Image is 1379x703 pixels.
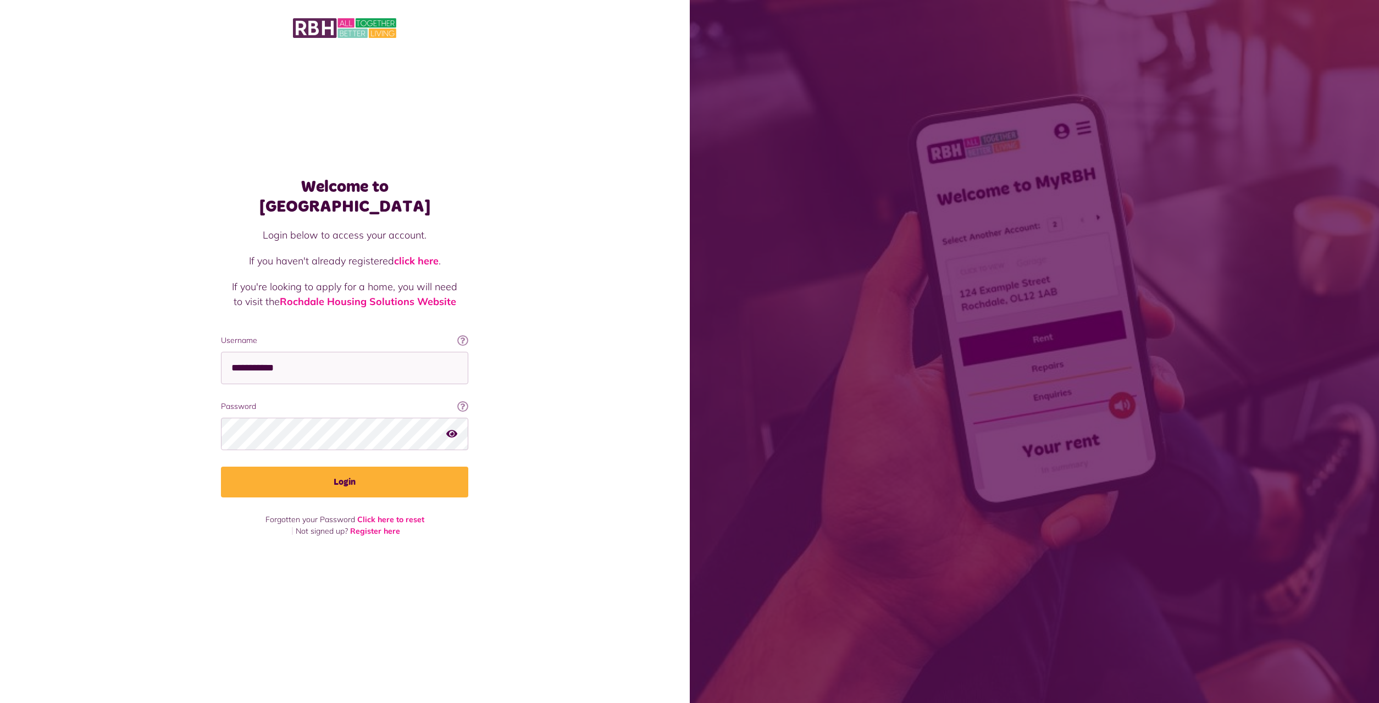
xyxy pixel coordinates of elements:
span: Forgotten your Password [265,514,355,524]
label: Username [221,335,468,346]
span: Not signed up? [296,526,348,536]
p: Login below to access your account. [232,228,457,242]
p: If you haven't already registered . [232,253,457,268]
a: Rochdale Housing Solutions Website [280,295,456,308]
img: MyRBH [293,16,396,40]
a: Click here to reset [357,514,424,524]
label: Password [221,401,468,412]
button: Login [221,467,468,497]
a: Register here [350,526,400,536]
a: click here [394,254,439,267]
h1: Welcome to [GEOGRAPHIC_DATA] [221,177,468,217]
p: If you're looking to apply for a home, you will need to visit the [232,279,457,309]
